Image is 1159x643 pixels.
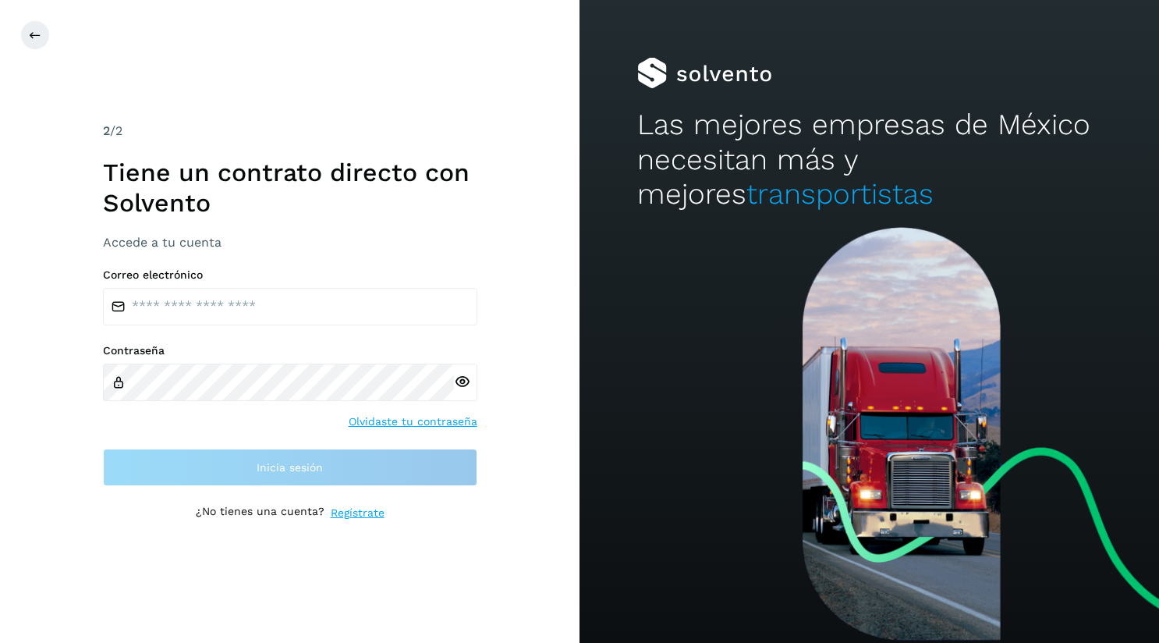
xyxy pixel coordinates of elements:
span: Inicia sesión [257,462,323,473]
h3: Accede a tu cuenta [103,235,477,250]
span: transportistas [746,177,934,211]
p: ¿No tienes una cuenta? [196,505,324,521]
label: Correo electrónico [103,268,477,282]
label: Contraseña [103,344,477,357]
h2: Las mejores empresas de México necesitan más y mejores [637,108,1101,211]
span: 2 [103,123,110,138]
a: Olvidaste tu contraseña [349,414,477,430]
div: /2 [103,122,477,140]
h1: Tiene un contrato directo con Solvento [103,158,477,218]
button: Inicia sesión [103,449,477,486]
a: Regístrate [331,505,385,521]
